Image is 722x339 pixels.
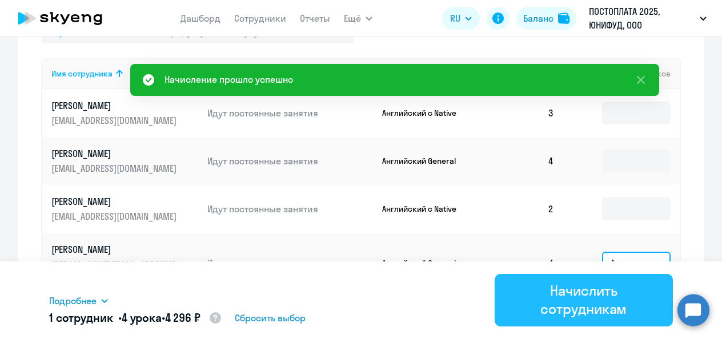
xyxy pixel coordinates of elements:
[235,311,306,325] span: Сбросить выбор
[51,243,179,256] p: [PERSON_NAME]
[51,147,198,175] a: [PERSON_NAME][EMAIL_ADDRESS][DOMAIN_NAME]
[516,7,576,30] button: Балансbalance
[51,114,179,127] p: [EMAIL_ADDRESS][DOMAIN_NAME]
[511,281,657,318] div: Начислить сотрудникам
[234,13,286,24] a: Сотрудники
[165,310,200,325] span: 4 296 ₽
[51,258,179,283] p: [PERSON_NAME][EMAIL_ADDRESS][DOMAIN_NAME]
[207,257,373,269] p: Идут постоянные занятия
[483,185,563,233] td: 2
[483,137,563,185] td: 4
[51,99,179,112] p: [PERSON_NAME]
[165,72,293,86] div: Начисление прошло успешно
[382,156,468,166] p: Английский General
[495,274,673,326] button: Начислить сотрудникам
[51,68,113,79] div: Имя сотрудника
[51,68,198,79] div: Имя сотрудника
[563,58,680,89] th: Начислить уроков
[344,11,361,25] span: Ещё
[51,99,198,127] a: [PERSON_NAME][EMAIL_ADDRESS][DOMAIN_NAME]
[442,7,480,30] button: RU
[344,7,372,30] button: Ещё
[483,233,563,293] td: 1
[51,162,179,175] p: [EMAIL_ADDRESS][DOMAIN_NAME]
[181,13,220,24] a: Дашборд
[583,5,712,32] button: ПОСТОПЛАТА 2025, ЮНИФУД, ООО
[382,258,468,268] p: Английский General
[523,11,553,25] div: Баланс
[122,310,162,325] span: 4 урока
[51,195,179,208] p: [PERSON_NAME]
[382,204,468,214] p: Английский с Native
[51,243,198,283] a: [PERSON_NAME][PERSON_NAME][EMAIL_ADDRESS][DOMAIN_NAME]
[558,13,569,24] img: balance
[49,310,222,327] h5: 1 сотрудник • •
[51,210,179,223] p: [EMAIL_ADDRESS][DOMAIN_NAME]
[450,11,460,25] span: RU
[49,294,97,308] span: Подробнее
[51,195,198,223] a: [PERSON_NAME][EMAIL_ADDRESS][DOMAIN_NAME]
[207,155,373,167] p: Идут постоянные занятия
[483,89,563,137] td: 3
[51,147,179,160] p: [PERSON_NAME]
[207,107,373,119] p: Идут постоянные занятия
[300,13,330,24] a: Отчеты
[589,5,695,32] p: ПОСТОПЛАТА 2025, ЮНИФУД, ООО
[207,203,373,215] p: Идут постоянные занятия
[382,108,468,118] p: Английский с Native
